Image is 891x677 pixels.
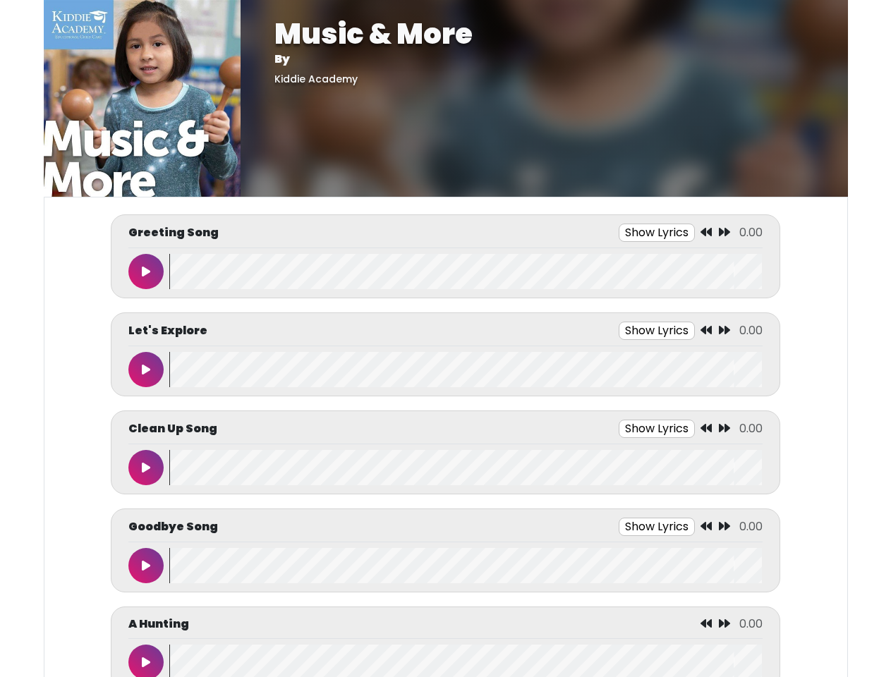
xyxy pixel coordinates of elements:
[739,616,763,632] span: 0.00
[128,616,189,633] p: A Hunting
[274,51,814,68] p: By
[274,17,814,51] h1: Music & More
[619,420,695,438] button: Show Lyrics
[739,420,763,437] span: 0.00
[739,322,763,338] span: 0.00
[739,518,763,535] span: 0.00
[619,224,695,242] button: Show Lyrics
[128,322,207,339] p: Let's Explore
[619,518,695,536] button: Show Lyrics
[739,224,763,240] span: 0.00
[274,73,814,85] h5: Kiddie Academy
[128,224,219,241] p: Greeting Song
[128,518,218,535] p: Goodbye Song
[619,322,695,340] button: Show Lyrics
[128,420,217,437] p: Clean Up Song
